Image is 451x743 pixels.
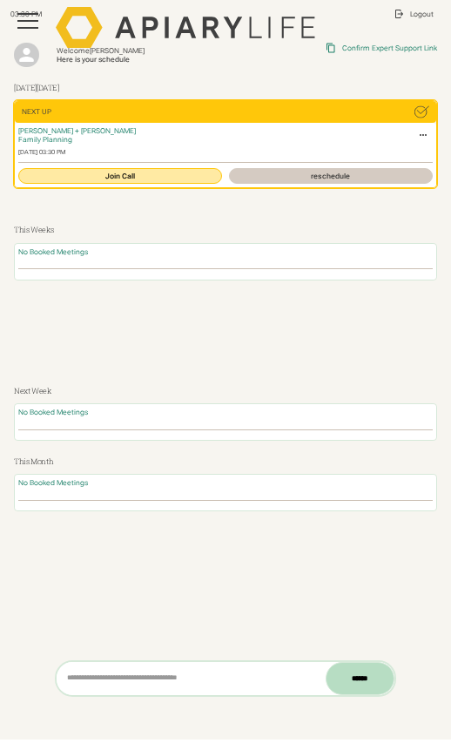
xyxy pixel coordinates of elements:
[37,83,59,92] span: [DATE]
[18,247,88,256] span: No Booked Meetings
[14,82,436,93] h3: [DATE]
[342,44,437,52] div: Confirm Expert Support Link
[90,46,145,55] span: [PERSON_NAME]
[18,168,222,184] a: Join Call
[14,456,436,467] h3: This Month
[410,10,434,18] div: Logout
[22,107,51,116] div: Next Up
[18,408,88,416] span: No Booked Meetings
[18,149,432,157] div: [DATE] 03:30 PM
[57,46,245,55] div: Welcome
[14,385,436,396] h3: Next Week
[57,55,245,64] div: Here is your schedule
[18,126,136,135] span: [PERSON_NAME] + [PERSON_NAME]
[18,135,72,144] span: Family Planning
[229,168,433,184] a: reschedule
[18,478,88,487] span: No Booked Meetings
[14,224,436,235] h3: This Weeks
[387,2,441,27] a: Logout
